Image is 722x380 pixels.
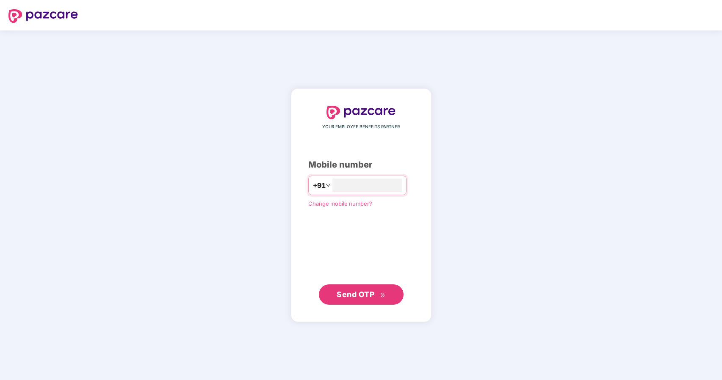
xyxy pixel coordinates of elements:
[308,158,414,171] div: Mobile number
[326,106,396,119] img: logo
[380,292,385,298] span: double-right
[322,124,400,130] span: YOUR EMPLOYEE BENEFITS PARTNER
[308,200,372,207] a: Change mobile number?
[326,183,331,188] span: down
[313,180,326,191] span: +91
[8,9,78,23] img: logo
[319,284,404,305] button: Send OTPdouble-right
[337,290,374,299] span: Send OTP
